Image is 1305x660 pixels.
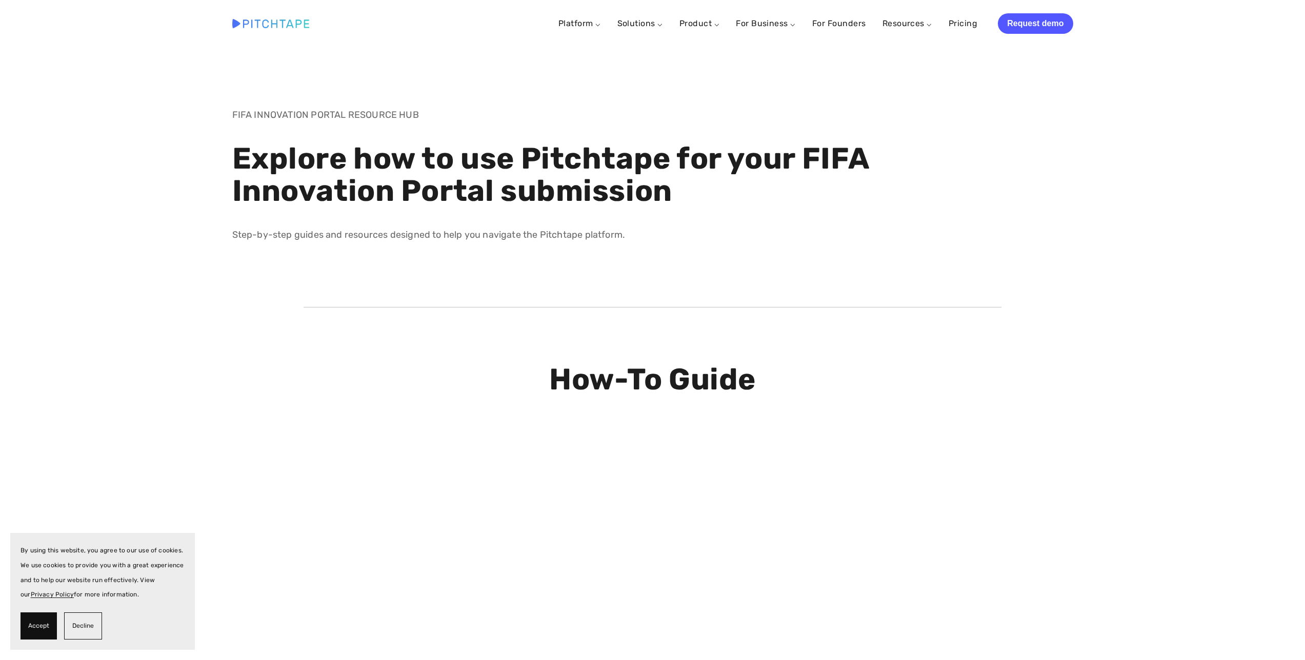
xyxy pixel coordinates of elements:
[617,18,663,28] a: Solutions ⌵
[72,618,94,633] span: Decline
[28,618,49,633] span: Accept
[736,18,796,28] a: For Business ⌵
[882,18,932,28] a: Resources ⌵
[232,108,930,122] p: FIFA INNOVATION PORTAL RESOURCE HUB
[64,612,102,640] button: Decline
[21,543,185,602] p: By using this website, you agree to our use of cookies. We use cookies to provide you with a grea...
[21,612,57,640] button: Accept
[232,142,930,208] h1: Explore how to use Pitchtape for your FIFA Innovation Portal submission
[447,363,858,396] h1: How-To Guide
[10,533,195,650] section: Cookie banner
[232,19,309,28] img: Pitchtape | Video Submission Management Software
[998,13,1073,34] a: Request demo
[949,14,977,33] a: Pricing
[812,14,866,33] a: For Founders
[31,591,74,598] a: Privacy Policy
[679,18,719,28] a: Product ⌵
[558,18,601,28] a: Platform ⌵
[232,228,930,242] p: Step-by-step guides and resources designed to help you navigate the Pitchtape platform.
